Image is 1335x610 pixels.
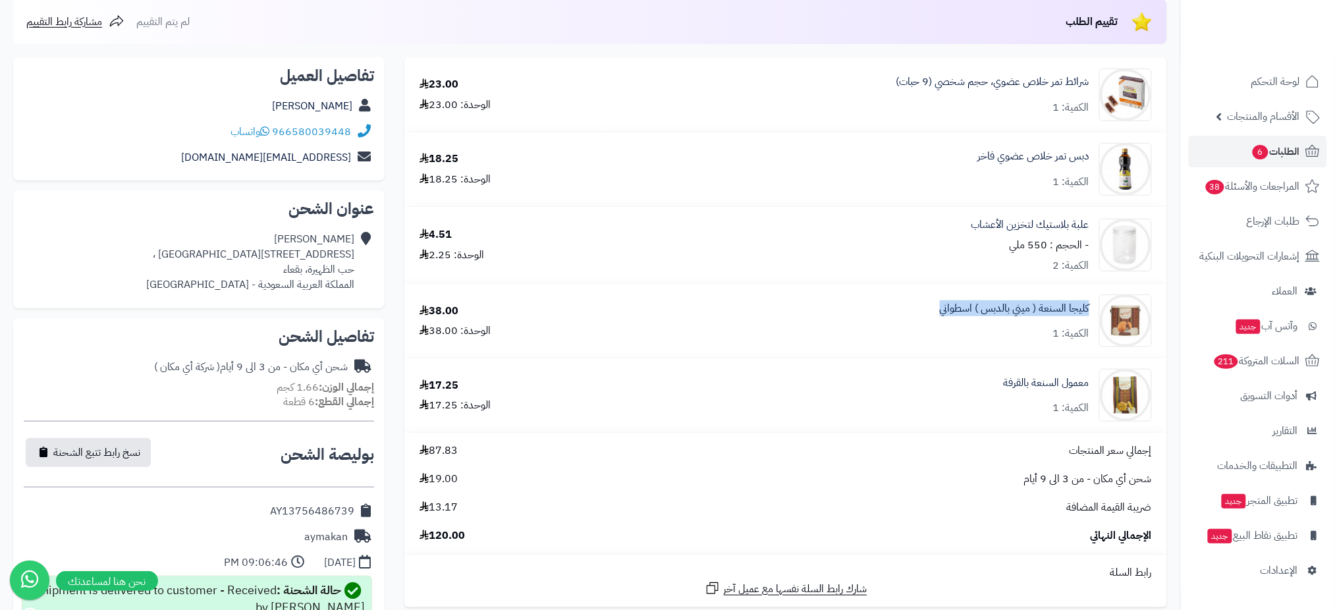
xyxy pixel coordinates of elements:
[1091,528,1152,543] span: الإجمالي النهائي
[1247,212,1300,231] span: طلبات الإرجاع
[319,379,374,395] strong: إجمالي الوزن:
[1251,142,1300,161] span: الطلبات
[224,555,288,570] div: 09:06:46 PM
[420,378,458,393] div: 17.25
[1208,529,1232,543] span: جديد
[154,360,348,375] div: شحن أي مكان - من 3 الى 9 أيام
[978,149,1089,164] a: دبس تمر خلاص عضوي فاخر
[1241,387,1298,405] span: أدوات التسويق
[1214,354,1238,369] span: 211
[420,227,452,242] div: 4.51
[1245,35,1322,63] img: logo-2.png
[1053,100,1089,115] div: الكمية: 1
[24,329,374,345] h2: تفاصيل الشحن
[1222,494,1246,509] span: جديد
[231,124,269,140] a: واتساب
[420,528,465,543] span: 120.00
[410,565,1162,580] div: رابط السلة
[1218,457,1298,475] span: التطبيقات والخدمات
[272,98,352,114] a: [PERSON_NAME]
[315,394,374,410] strong: إجمالي القطع:
[1189,485,1327,516] a: تطبيق المتجرجديد
[1236,319,1261,334] span: جديد
[1189,520,1327,551] a: تطبيق نقاط البيعجديد
[146,232,354,292] div: [PERSON_NAME] [STREET_ADDRESS][GEOGRAPHIC_DATA] ، حب الظهيرة، بقعاء المملكة العربية السعودية - [G...
[420,172,491,187] div: الوحدة: 18.25
[420,443,458,458] span: 87.83
[1273,422,1298,440] span: التقارير
[896,74,1089,90] a: شرائط تمر خلاص عضوي، حجم شخصي (9 حبات)
[24,201,374,217] h2: عنوان الشحن
[1010,237,1089,253] small: - الحجم : 550 ملي
[1189,345,1327,377] a: السلات المتروكة211
[1070,443,1152,458] span: إجمالي سعر المنتجات
[1251,72,1300,91] span: لوحة التحكم
[1189,66,1327,97] a: لوحة التحكم
[26,14,102,30] span: مشاركة رابط التقييم
[1066,14,1118,30] span: تقييم الطلب
[1189,136,1327,167] a: الطلبات6
[26,438,151,467] button: نسخ رابط تتبع الشحنة
[1067,500,1152,515] span: ضريبة القيمة المضافة
[277,581,341,599] strong: حالة الشحنة :
[420,248,484,263] div: الوحدة: 2.25
[1189,275,1327,307] a: العملاء
[53,445,140,460] span: نسخ رابط تتبع الشحنة
[1100,294,1151,347] img: 1736265490-Sanaa%20K-90x90.jpg
[1100,369,1151,422] img: 1736272966-Maamoul%20Alsanah%201-90x90.jpg
[420,97,491,113] div: الوحدة: 23.00
[1235,317,1298,335] span: وآتس آب
[1053,258,1089,273] div: الكمية: 2
[940,301,1089,316] a: كليجا السنعة ( ميني بالدبس ) اسطواني
[1053,175,1089,190] div: الكمية: 1
[281,447,374,462] h2: بوليصة الشحن
[1189,171,1327,202] a: المراجعات والأسئلة38
[1100,219,1151,271] img: 1720546191-Plastic%20Bottle-90x90.jpg
[420,472,458,487] span: 19.00
[1205,177,1300,196] span: المراجعات والأسئلة
[1189,240,1327,272] a: إشعارات التحويلات البنكية
[1189,380,1327,412] a: أدوات التسويق
[1189,310,1327,342] a: وآتس آبجديد
[1213,352,1300,370] span: السلات المتروكة
[304,530,348,545] div: aymakan
[420,398,491,413] div: الوحدة: 17.25
[1004,375,1089,391] a: معمول السنعة بالقرفة
[1253,145,1268,159] span: 6
[971,217,1089,233] a: علبة بلاستيك لتخزين الأعشاب
[1189,555,1327,586] a: الإعدادات
[1053,401,1089,416] div: الكمية: 1
[1207,526,1298,545] span: تطبيق نقاط البيع
[26,14,124,30] a: مشاركة رابط التقييم
[324,555,356,570] div: [DATE]
[1220,491,1298,510] span: تطبيق المتجر
[1206,180,1224,194] span: 38
[1100,69,1151,121] img: 1717234133-Oragnic%20Khlas%20Dates%20Rayana,%20Small%2022-90x90.jpg
[1189,206,1327,237] a: طلبات الإرجاع
[24,68,374,84] h2: تفاصيل العميل
[420,323,491,339] div: الوحدة: 38.00
[1053,326,1089,341] div: الكمية: 1
[420,304,458,319] div: 38.00
[136,14,190,30] span: لم يتم التقييم
[724,582,867,597] span: شارك رابط السلة نفسها مع عميل آخر
[1200,247,1300,265] span: إشعارات التحويلات البنكية
[1189,450,1327,482] a: التطبيقات والخدمات
[705,580,867,597] a: شارك رابط السلة نفسها مع عميل آخر
[154,359,220,375] span: ( شركة أي مكان )
[1272,282,1298,300] span: العملاء
[283,394,374,410] small: 6 قطعة
[272,124,351,140] a: 966580039448
[1261,561,1298,580] span: الإعدادات
[1189,415,1327,447] a: التقارير
[420,77,458,92] div: 23.00
[181,150,351,165] a: [EMAIL_ADDRESS][DOMAIN_NAME]
[277,379,374,395] small: 1.66 كجم
[1024,472,1152,487] span: شحن أي مكان - من 3 الى 9 أيام
[1100,143,1151,196] img: 1717235620-Organic%20Dates%20Molasses%20Rayana%20500g-90x90.jpg
[1228,107,1300,126] span: الأقسام والمنتجات
[420,152,458,167] div: 18.25
[420,500,458,515] span: 13.17
[270,504,354,519] div: AY13756486739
